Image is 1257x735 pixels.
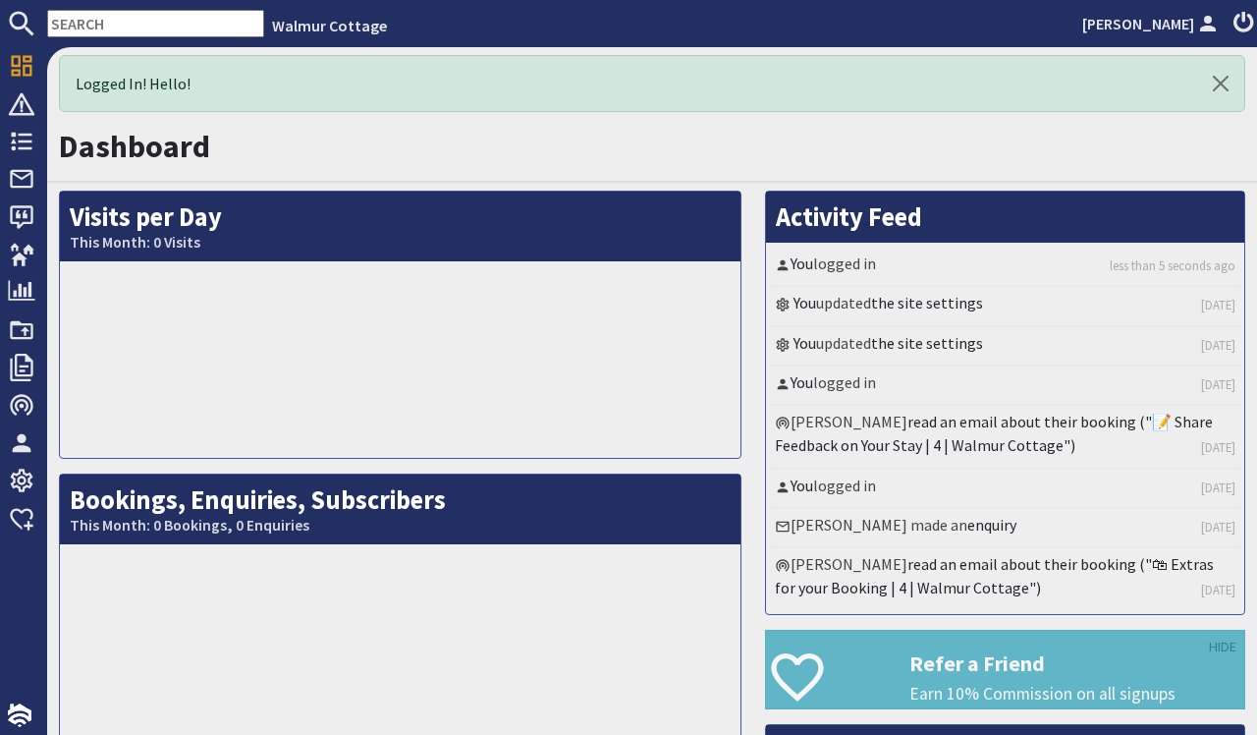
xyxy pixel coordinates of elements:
[765,630,1245,709] a: Refer a Friend Earn 10% Commission on all signups
[791,372,813,392] a: You
[775,412,1213,455] a: read an email about their booking ("📝 Share Feedback on Your Stay | 4 | Walmur Cottage")
[793,293,816,312] a: You
[1209,637,1236,658] a: HIDE
[771,548,1239,609] li: [PERSON_NAME]
[8,704,31,727] img: staytech_i_w-64f4e8e9ee0a9c174fd5317b4b171b261742d2d393467e5bdba4413f4f884c10.svg
[59,127,210,166] a: Dashboard
[791,476,813,495] a: You
[771,287,1239,326] li: updated
[1201,336,1235,355] a: [DATE]
[70,233,731,252] small: This Month: 0 Visits
[1201,438,1235,457] a: [DATE]
[775,554,1214,597] a: read an email about their booking ("🛍 Extras for your Booking | 4 | Walmur Cottage")
[1082,12,1222,35] a: [PERSON_NAME]
[1110,256,1235,275] a: less than 5 seconds ago
[771,470,1239,509] li: logged in
[871,293,983,312] a: the site settings
[272,16,387,35] a: Walmur Cottage
[1201,296,1235,314] a: [DATE]
[70,516,731,535] small: This Month: 0 Bookings, 0 Enquiries
[771,327,1239,367] li: updated
[771,406,1239,469] li: [PERSON_NAME]
[771,248,1239,287] li: logged in
[60,475,740,544] h2: Bookings, Enquiries, Subscribers
[967,515,1016,535] a: enquiry
[1201,581,1235,599] a: [DATE]
[1201,375,1235,394] a: [DATE]
[771,367,1239,406] li: logged in
[793,333,816,353] a: You
[791,254,813,273] a: You
[909,650,1244,676] h3: Refer a Friend
[1201,518,1235,537] a: [DATE]
[59,55,1245,112] div: Logged In! Hello!
[47,10,264,37] input: SEARCH
[776,200,922,233] a: Activity Feed
[909,681,1244,707] p: Earn 10% Commission on all signups
[771,509,1239,548] li: [PERSON_NAME] made an
[60,192,740,261] h2: Visits per Day
[1201,479,1235,497] a: [DATE]
[871,333,983,353] a: the site settings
